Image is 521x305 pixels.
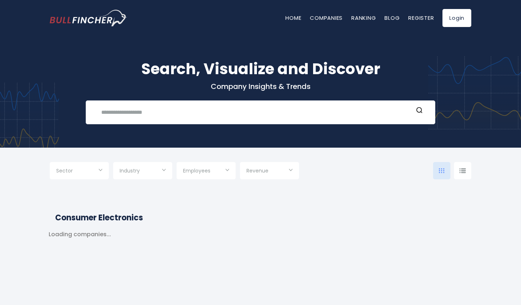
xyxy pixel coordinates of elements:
h1: Search, Visualize and Discover [50,58,471,80]
img: icon-comp-grid.svg [439,168,445,173]
a: Ranking [351,14,376,22]
h2: Consumer Electronics [55,212,466,224]
input: Selection [183,165,229,178]
span: Employees [183,167,210,174]
input: Selection [246,165,293,178]
input: Selection [56,165,102,178]
button: Search [415,107,424,116]
a: Go to homepage [50,10,127,26]
a: Blog [384,14,400,22]
input: Selection [120,165,166,178]
span: Revenue [246,167,268,174]
img: bullfincher logo [50,10,127,26]
span: Industry [120,167,140,174]
a: Companies [310,14,343,22]
a: Home [285,14,301,22]
a: Register [408,14,434,22]
img: icon-comp-list-view.svg [459,168,466,173]
p: Company Insights & Trends [50,82,471,91]
span: Sector [56,167,73,174]
a: Login [442,9,471,27]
